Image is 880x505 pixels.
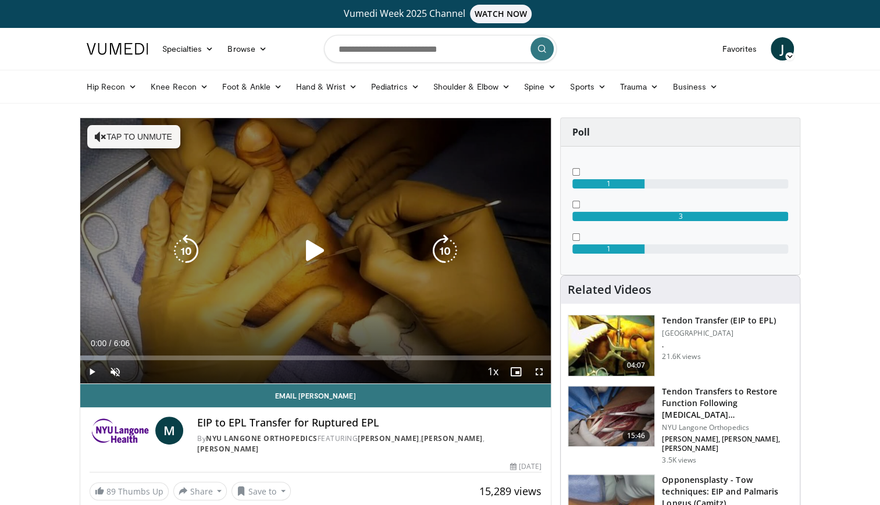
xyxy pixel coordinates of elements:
a: Browse [220,37,274,61]
button: Playback Rate [481,360,504,383]
div: [DATE] [510,461,541,472]
button: Enable picture-in-picture mode [504,360,528,383]
img: NYU Langone Orthopedics [90,417,151,444]
span: 6:06 [114,339,130,348]
input: Search topics, interventions [324,35,557,63]
img: EIP_to_EPL_100010392_2.jpg.150x105_q85_crop-smart_upscale.jpg [568,315,654,376]
a: Email [PERSON_NAME] [80,384,551,407]
span: 15:46 [622,430,650,442]
button: Unmute [104,360,127,383]
div: 1 [572,179,644,189]
div: 3 [572,212,788,221]
a: Foot & Ankle [215,75,289,98]
a: Hand & Wrist [289,75,364,98]
img: f3f82e9d-091e-4620-8817-5c46a38926e5.jpeg.150x105_q85_crop-smart_upscale.jpg [568,386,654,447]
a: [PERSON_NAME] [421,433,483,443]
span: 04:07 [622,360,650,371]
button: Fullscreen [528,360,551,383]
div: 1 [572,244,644,254]
a: Vumedi Week 2025 ChannelWATCH NOW [88,5,792,23]
strong: Poll [572,126,590,138]
p: [GEOGRAPHIC_DATA] [662,329,776,338]
h4: EIP to EPL Transfer for Ruptured EPL [197,417,541,429]
a: J [771,37,794,61]
a: Sports [563,75,613,98]
a: Pediatrics [364,75,426,98]
button: Share [173,482,227,500]
a: Shoulder & Elbow [426,75,517,98]
p: 21.6K views [662,352,700,361]
p: . [662,340,776,350]
span: 15,289 views [479,484,541,498]
div: By FEATURING , , [197,433,541,454]
a: Specialties [155,37,221,61]
span: 0:00 [91,339,106,348]
a: [PERSON_NAME] [358,433,419,443]
a: Business [665,75,725,98]
h3: Tendon Transfers to Restore Function Following [MEDICAL_DATA] [MEDICAL_DATA] [662,386,793,421]
img: VuMedi Logo [87,43,148,55]
a: 15:46 Tendon Transfers to Restore Function Following [MEDICAL_DATA] [MEDICAL_DATA] NYU Langone Or... [568,386,793,465]
h4: Related Videos [568,283,651,297]
button: Play [80,360,104,383]
a: Knee Recon [144,75,215,98]
a: Hip Recon [80,75,144,98]
span: 89 [106,486,116,497]
p: [PERSON_NAME], [PERSON_NAME], [PERSON_NAME] [662,435,793,453]
div: Progress Bar [80,355,551,360]
a: Favorites [715,37,764,61]
a: Trauma [613,75,666,98]
h3: Tendon Transfer (EIP to EPL) [662,315,776,326]
span: WATCH NOW [470,5,532,23]
a: 04:07 Tendon Transfer (EIP to EPL) [GEOGRAPHIC_DATA] . 21.6K views [568,315,793,376]
a: NYU Langone Orthopedics [206,433,318,443]
p: 3.5K views [662,456,696,465]
a: M [155,417,183,444]
video-js: Video Player [80,118,551,384]
a: [PERSON_NAME] [197,444,259,454]
span: / [109,339,112,348]
button: Tap to unmute [87,125,180,148]
a: Spine [517,75,563,98]
p: NYU Langone Orthopedics [662,423,793,432]
a: 89 Thumbs Up [90,482,169,500]
button: Save to [231,482,291,500]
